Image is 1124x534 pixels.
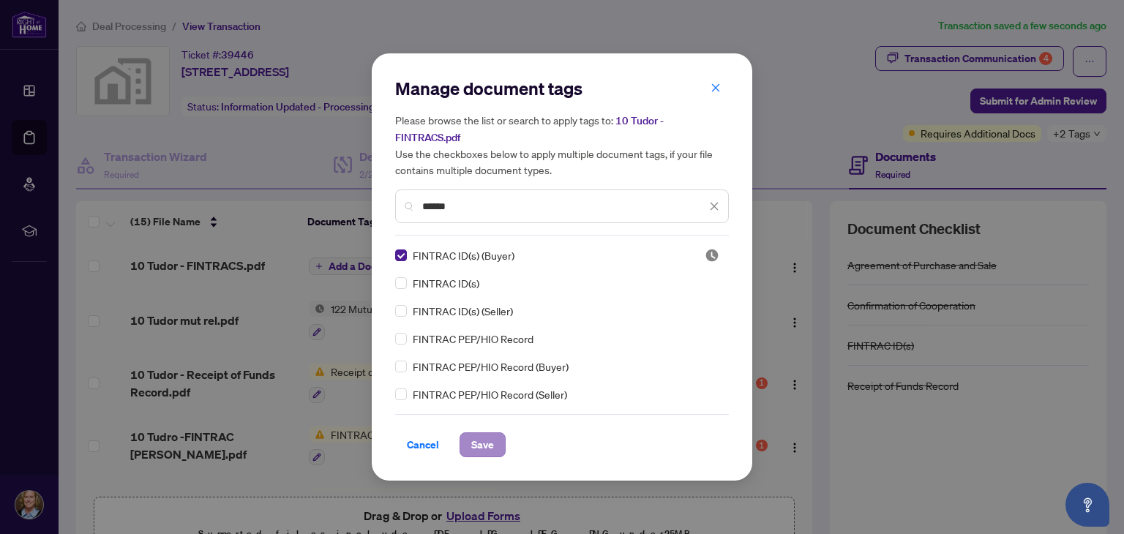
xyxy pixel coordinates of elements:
span: FINTRAC ID(s) [413,275,479,291]
button: Save [460,432,506,457]
span: FINTRAC PEP/HIO Record [413,331,533,347]
span: FINTRAC ID(s) (Seller) [413,303,513,319]
button: Open asap [1065,483,1109,527]
img: status [705,248,719,263]
span: FINTRAC PEP/HIO Record (Buyer) [413,358,569,375]
span: close [709,201,719,211]
span: close [711,83,721,93]
span: Cancel [407,433,439,456]
span: Save [471,433,494,456]
button: Cancel [395,432,451,457]
h2: Manage document tags [395,77,729,100]
span: FINTRAC ID(s) (Buyer) [413,247,514,263]
h5: Please browse the list or search to apply tags to: Use the checkboxes below to apply multiple doc... [395,112,729,178]
span: Pending Review [705,248,719,263]
span: FINTRAC PEP/HIO Record (Seller) [413,386,567,402]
